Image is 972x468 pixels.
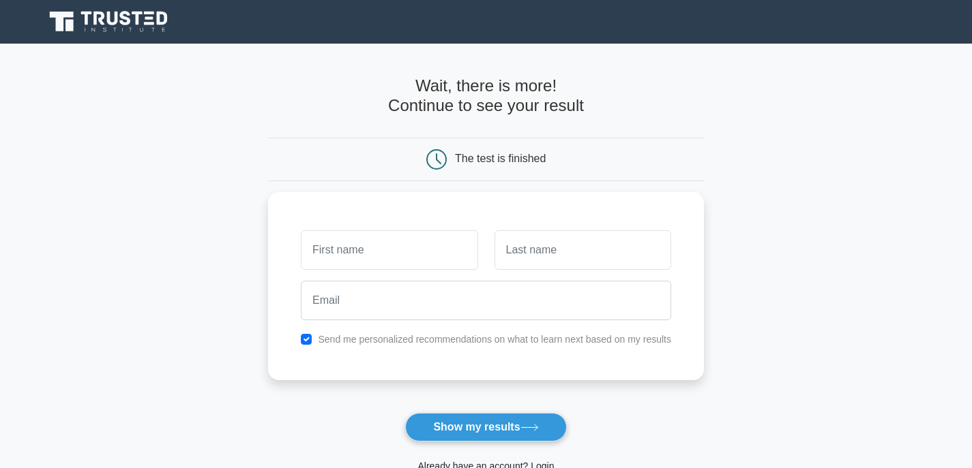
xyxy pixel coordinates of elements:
[301,230,477,270] input: First name
[268,76,704,116] h4: Wait, there is more! Continue to see your result
[301,281,671,320] input: Email
[405,413,566,441] button: Show my results
[455,153,546,164] div: The test is finished
[318,334,671,345] label: Send me personalized recommendations on what to learn next based on my results
[495,230,671,270] input: Last name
